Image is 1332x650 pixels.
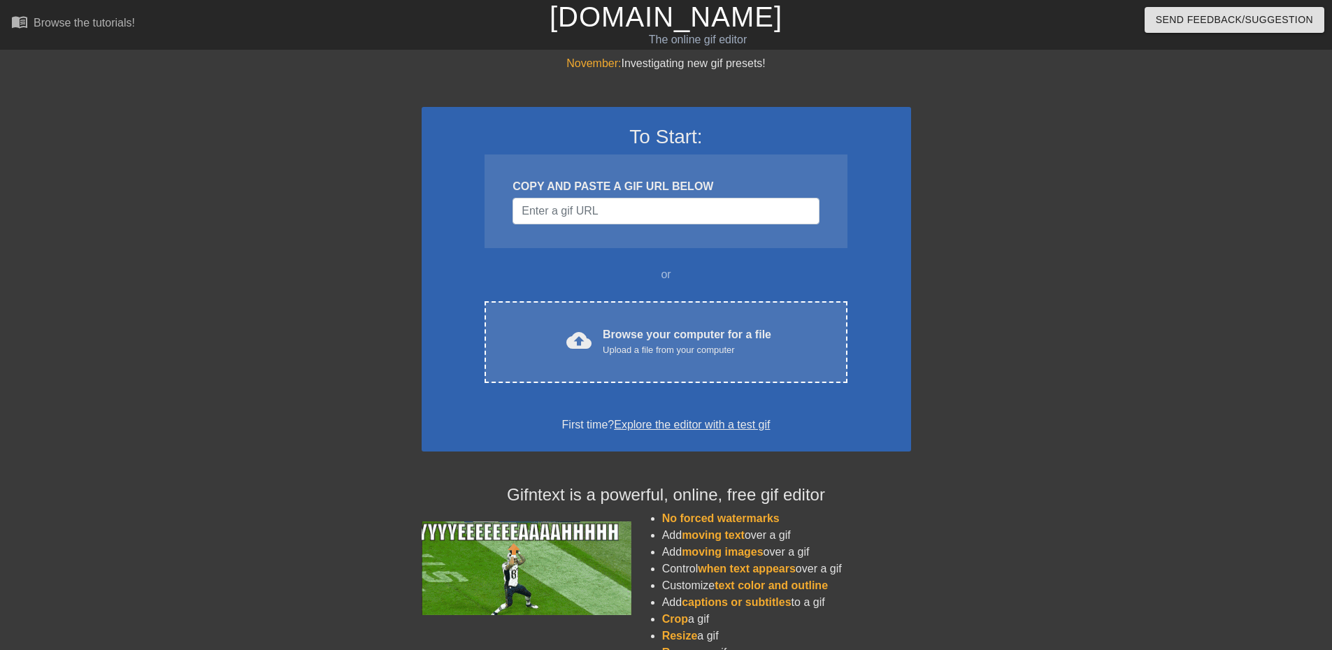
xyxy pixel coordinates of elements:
[603,326,771,357] div: Browse your computer for a file
[566,328,592,353] span: cloud_upload
[662,577,911,594] li: Customize
[566,57,621,69] span: November:
[662,561,911,577] li: Control over a gif
[603,343,771,357] div: Upload a file from your computer
[34,17,135,29] div: Browse the tutorials!
[662,613,688,625] span: Crop
[458,266,875,283] div: or
[662,611,911,628] li: a gif
[513,198,819,224] input: Username
[1145,7,1324,33] button: Send Feedback/Suggestion
[614,419,770,431] a: Explore the editor with a test gif
[422,521,631,615] img: football_small.gif
[440,125,893,149] h3: To Start:
[662,594,911,611] li: Add to a gif
[422,55,911,72] div: Investigating new gif presets!
[440,417,893,433] div: First time?
[550,1,782,32] a: [DOMAIN_NAME]
[662,630,698,642] span: Resize
[682,596,791,608] span: captions or subtitles
[715,579,828,591] span: text color and outline
[682,546,763,558] span: moving images
[513,178,819,195] div: COPY AND PASTE A GIF URL BELOW
[698,563,796,575] span: when text appears
[662,544,911,561] li: Add over a gif
[422,485,911,505] h4: Gifntext is a powerful, online, free gif editor
[682,529,745,541] span: moving text
[451,31,945,48] div: The online gif editor
[662,527,911,544] li: Add over a gif
[662,628,911,644] li: a gif
[662,512,780,524] span: No forced watermarks
[11,13,135,35] a: Browse the tutorials!
[11,13,28,30] span: menu_book
[1156,11,1313,29] span: Send Feedback/Suggestion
